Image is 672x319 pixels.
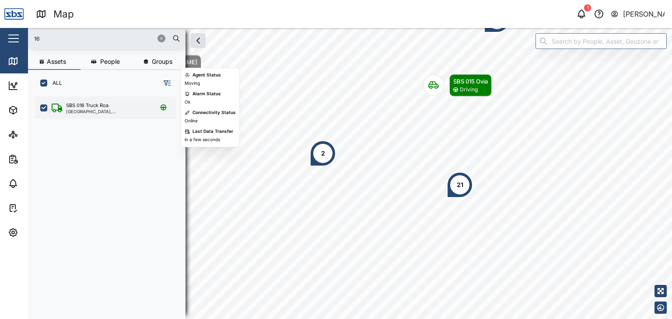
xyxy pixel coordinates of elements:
[584,4,591,11] div: 1
[457,180,463,190] div: 21
[28,28,672,319] canvas: Map
[66,109,150,114] div: [GEOGRAPHIC_DATA], [GEOGRAPHIC_DATA]
[23,105,50,115] div: Assets
[66,102,108,109] div: SBS 016 Truck Roa
[535,33,667,49] input: Search by People, Asset, Geozone or Place
[35,94,185,312] div: grid
[23,130,44,139] div: Sites
[185,118,198,125] div: Online
[192,109,236,116] div: Connectivity Status
[185,80,200,87] div: Moving
[192,128,233,135] div: Last Data Transfer
[453,77,488,86] div: SBS 015 Ovia
[33,32,180,45] input: Search assets or drivers
[100,59,120,65] span: People
[423,74,492,97] div: Map marker
[23,179,50,188] div: Alarms
[192,72,221,79] div: Agent Status
[53,7,74,22] div: Map
[4,4,24,24] img: Main Logo
[460,86,478,94] div: Driving
[23,81,62,90] div: Dashboard
[185,99,190,106] div: Ok
[47,59,66,65] span: Assets
[47,80,62,87] label: ALL
[192,90,221,97] div: Alarm Status
[321,149,325,158] div: 2
[310,140,336,166] div: Map marker
[23,203,47,213] div: Tasks
[623,9,665,20] div: [PERSON_NAME]
[185,136,220,143] div: in a few seconds
[610,8,665,20] button: [PERSON_NAME]
[447,172,473,198] div: Map marker
[152,59,172,65] span: Groups
[23,154,52,164] div: Reports
[23,56,42,66] div: Map
[23,228,54,237] div: Settings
